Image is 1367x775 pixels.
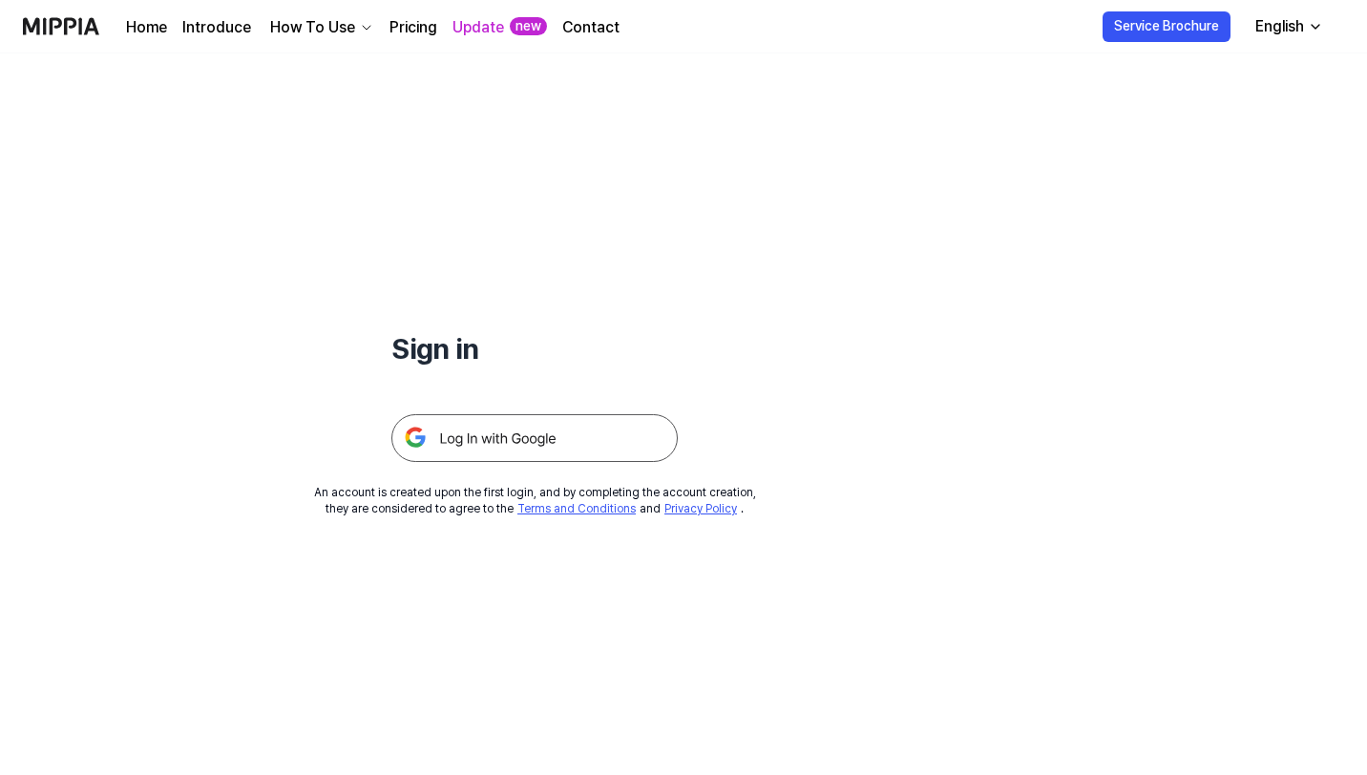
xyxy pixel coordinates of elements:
div: An account is created upon the first login, and by completing the account creation, they are cons... [314,485,756,517]
div: new [510,17,547,36]
h1: Sign in [391,328,678,368]
a: Home [126,16,167,39]
div: How To Use [266,16,359,39]
a: Contact [562,16,620,39]
button: How To Use [266,16,374,39]
a: Introduce [182,16,251,39]
a: Terms and Conditions [517,502,636,515]
img: 구글 로그인 버튼 [391,414,678,462]
a: Pricing [389,16,437,39]
button: English [1240,8,1335,46]
button: Service Brochure [1103,11,1230,42]
a: Update [452,16,504,39]
div: English [1251,15,1308,38]
a: Privacy Policy [664,502,737,515]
